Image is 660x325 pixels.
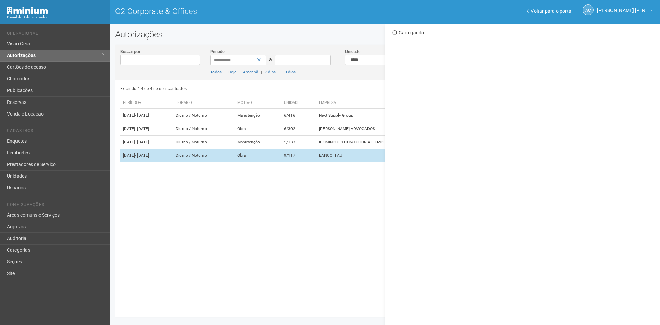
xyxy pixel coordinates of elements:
[234,122,282,136] td: Obra
[234,149,282,162] td: Obra
[120,97,173,109] th: Período
[224,69,225,74] span: |
[392,30,654,36] div: Carregando...
[173,109,234,122] td: Diurno / Noturno
[278,69,279,74] span: |
[265,69,276,74] a: 7 dias
[228,69,236,74] a: Hoje
[135,126,149,131] span: - [DATE]
[243,69,258,74] a: Amanhã
[115,29,655,40] h2: Autorizações
[527,8,572,14] a: Voltar para o portal
[269,57,272,62] span: a
[583,4,594,15] a: AC
[135,153,149,158] span: - [DATE]
[316,122,499,136] td: [PERSON_NAME] ADVOGADOS
[316,97,499,109] th: Empresa
[7,202,105,209] li: Configurações
[173,122,234,136] td: Diurno / Noturno
[210,48,225,55] label: Período
[120,48,140,55] label: Buscar por
[115,7,380,16] h1: O2 Corporate & Offices
[316,149,499,162] td: BANCO ITAU
[7,128,105,136] li: Cadastros
[135,140,149,144] span: - [DATE]
[597,1,649,13] span: Ana Carla de Carvalho Silva
[316,136,499,149] td: IDOMINGUES CONSULTORIA E EMPREENDIMENTOS LTDA
[210,69,222,74] a: Todos
[345,48,360,55] label: Unidade
[120,109,173,122] td: [DATE]
[7,31,105,38] li: Operacional
[234,97,282,109] th: Motivo
[597,9,653,14] a: [PERSON_NAME] [PERSON_NAME]
[120,136,173,149] td: [DATE]
[234,109,282,122] td: Manutenção
[173,97,234,109] th: Horário
[7,14,105,20] div: Painel do Administrador
[173,136,234,149] td: Diurno / Noturno
[316,109,499,122] td: Next Supply Group
[120,84,383,94] div: Exibindo 1-4 de 4 itens encontrados
[234,136,282,149] td: Manutenção
[281,97,316,109] th: Unidade
[282,69,296,74] a: 30 dias
[239,69,240,74] span: |
[261,69,262,74] span: |
[281,109,316,122] td: 6/416
[135,113,149,118] span: - [DATE]
[281,122,316,136] td: 6/302
[120,122,173,136] td: [DATE]
[281,149,316,162] td: 9/117
[7,7,48,14] img: Minium
[173,149,234,162] td: Diurno / Noturno
[120,149,173,162] td: [DATE]
[281,136,316,149] td: 5/133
